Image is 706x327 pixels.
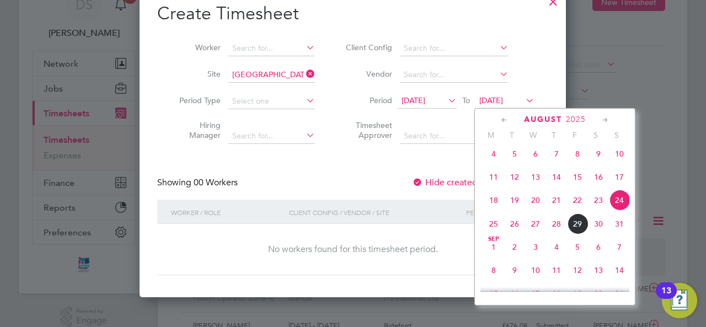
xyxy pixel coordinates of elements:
span: 16 [588,167,609,187]
span: 19 [504,190,525,211]
span: 22 [567,190,588,211]
span: 3 [525,237,546,258]
span: 11 [546,260,567,281]
span: 16 [504,283,525,304]
span: 29 [567,213,588,234]
span: 1 [483,237,504,258]
div: 13 [661,291,671,305]
div: Showing [157,177,240,189]
label: Period Type [171,95,221,105]
span: 9 [588,143,609,164]
span: M [480,130,501,140]
label: Site [171,69,221,79]
span: 5 [567,237,588,258]
input: Search for... [228,128,315,144]
span: 25 [483,213,504,234]
input: Select one [228,94,315,109]
span: 13 [525,167,546,187]
span: S [606,130,627,140]
span: 14 [546,167,567,187]
span: 15 [483,283,504,304]
div: Client Config / Vendor / Site [286,200,463,225]
span: 11 [483,167,504,187]
span: 10 [525,260,546,281]
input: Search for... [400,67,509,83]
span: 6 [525,143,546,164]
span: 27 [525,213,546,234]
span: 21 [609,283,630,304]
span: T [543,130,564,140]
span: 8 [567,143,588,164]
span: 17 [609,167,630,187]
span: 28 [546,213,567,234]
span: August [524,115,562,124]
input: Search for... [228,67,315,83]
span: 15 [567,167,588,187]
label: Timesheet Approver [343,120,392,140]
label: Hide created timesheets [412,177,524,188]
span: Sep [483,237,504,242]
span: 20 [525,190,546,211]
span: T [501,130,522,140]
span: 19 [567,283,588,304]
span: 30 [588,213,609,234]
span: 9 [504,260,525,281]
span: [DATE] [479,95,503,105]
span: 2025 [566,115,586,124]
span: 18 [483,190,504,211]
input: Search for... [400,41,509,56]
span: 10 [609,143,630,164]
span: 21 [546,190,567,211]
input: Search for... [228,41,315,56]
div: Period [463,200,537,225]
div: Worker / Role [168,200,286,225]
label: Hiring Manager [171,120,221,140]
span: 23 [588,190,609,211]
span: 6 [588,237,609,258]
h2: Create Timesheet [157,2,548,25]
span: 7 [546,143,567,164]
span: S [585,130,606,140]
span: 12 [567,260,588,281]
span: W [522,130,543,140]
span: 12 [504,167,525,187]
span: 4 [546,237,567,258]
span: To [459,93,473,108]
span: 14 [609,260,630,281]
span: 8 [483,260,504,281]
span: [DATE] [402,95,425,105]
span: 24 [609,190,630,211]
label: Worker [171,42,221,52]
span: 31 [609,213,630,234]
label: Period [343,95,392,105]
span: 17 [525,283,546,304]
span: 5 [504,143,525,164]
span: 2 [504,237,525,258]
span: 4 [483,143,504,164]
span: 7 [609,237,630,258]
span: F [564,130,585,140]
div: No workers found for this timesheet period. [168,244,537,255]
span: 26 [504,213,525,234]
span: 20 [588,283,609,304]
input: Search for... [400,128,509,144]
span: 18 [546,283,567,304]
label: Vendor [343,69,392,79]
button: Open Resource Center, 13 new notifications [662,283,697,318]
span: 00 Workers [194,177,238,188]
label: Client Config [343,42,392,52]
span: 13 [588,260,609,281]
